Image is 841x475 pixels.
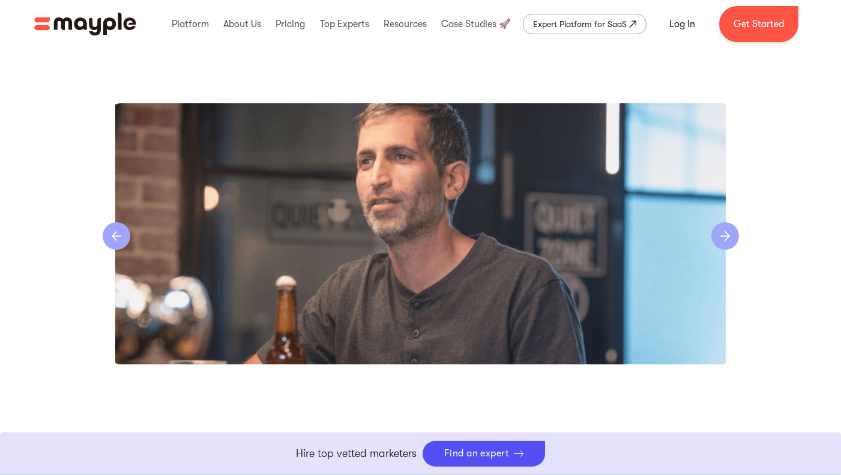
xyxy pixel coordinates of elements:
[220,5,264,43] div: About Us
[533,17,627,31] div: Expert Platform for SaaS
[523,14,647,34] a: Expert Platform for SaaS
[169,5,212,43] div: Platform
[719,6,798,42] a: Get Started
[655,10,710,38] a: Log In
[273,5,308,43] div: Pricing
[317,5,372,43] div: Top Experts
[103,103,739,369] div: carousel
[444,448,510,459] div: Find an expert
[381,5,430,43] div: Resources
[781,417,841,475] iframe: Chat Widget
[34,13,136,35] img: Mayple logo
[103,103,739,365] div: 2 of 4
[296,446,417,462] p: Hire top vetted marketers
[711,222,739,250] div: next slide
[103,222,130,250] div: previous slide
[34,13,136,35] a: home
